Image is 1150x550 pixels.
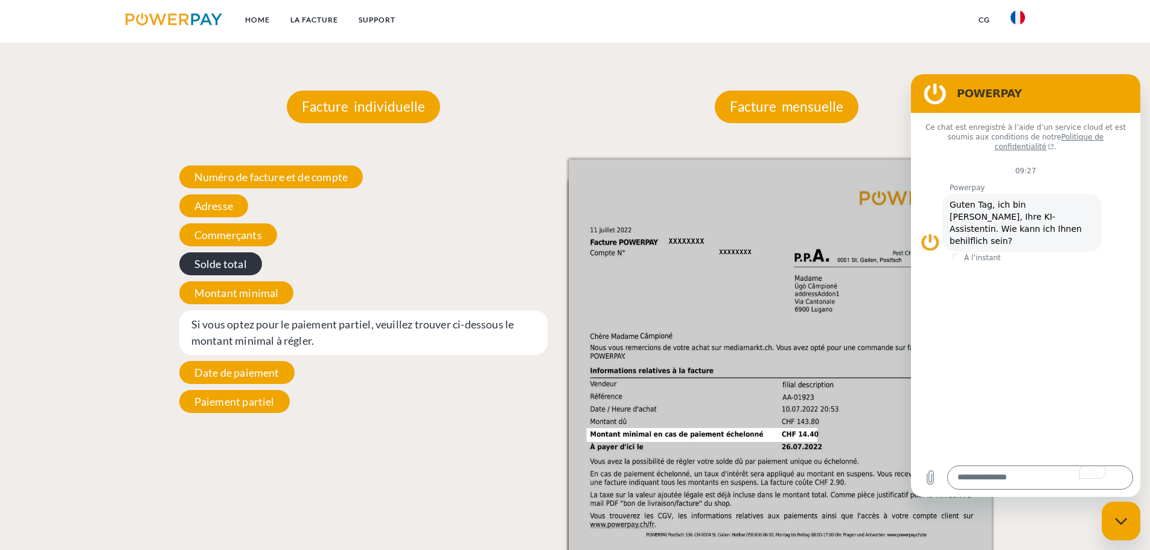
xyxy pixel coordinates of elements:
[179,223,277,246] span: Commerçants
[1011,10,1025,25] img: fr
[1102,502,1140,540] iframe: Bouton de lancement de la fenêtre de messagerie, conversation en cours
[280,9,348,31] a: LA FACTURE
[179,165,363,188] span: Numéro de facture et de compte
[126,13,223,25] img: logo-powerpay.svg
[715,91,858,123] p: Facture mensuelle
[179,361,295,384] span: Date de paiement
[911,74,1140,497] iframe: To enrich screen reader interactions, please activate Accessibility in Grammarly extension settings
[348,9,406,31] a: Support
[287,91,440,123] p: Facture individuelle
[235,9,280,31] a: Home
[968,9,1000,31] a: CG
[179,281,294,304] span: Montant minimal
[179,252,262,275] span: Solde total
[179,310,548,355] span: Si vous optez pour le paiement partiel, veuillez trouver ci-dessous le montant minimal à régler.
[179,390,290,413] span: Paiement partiel
[179,194,248,217] span: Adresse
